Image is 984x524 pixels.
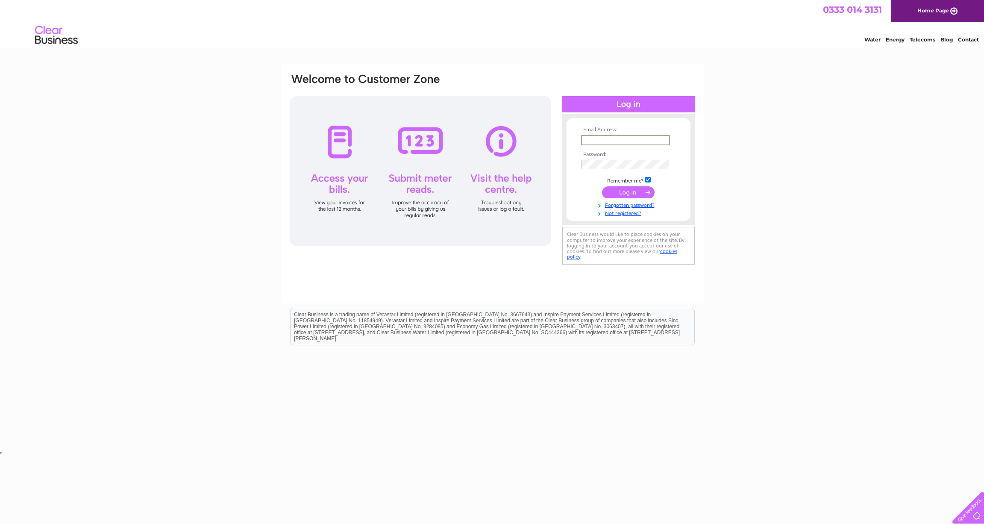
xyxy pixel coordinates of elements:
a: cookies policy [567,248,677,260]
td: Remember me? [579,176,678,184]
div: Clear Business would like to place cookies on your computer to improve your experience of the sit... [562,227,695,264]
a: Telecoms [910,36,935,43]
a: 0333 014 3131 [823,4,882,15]
a: Blog [940,36,953,43]
a: Water [864,36,881,43]
input: Submit [602,186,655,198]
a: Contact [958,36,979,43]
th: Password: [579,152,678,158]
th: Email Address: [579,127,678,133]
img: logo.png [35,22,78,48]
div: Clear Business is a trading name of Verastar Limited (registered in [GEOGRAPHIC_DATA] No. 3667643... [291,5,694,41]
a: Not registered? [581,209,678,217]
a: Forgotten password? [581,200,678,209]
a: Energy [886,36,905,43]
